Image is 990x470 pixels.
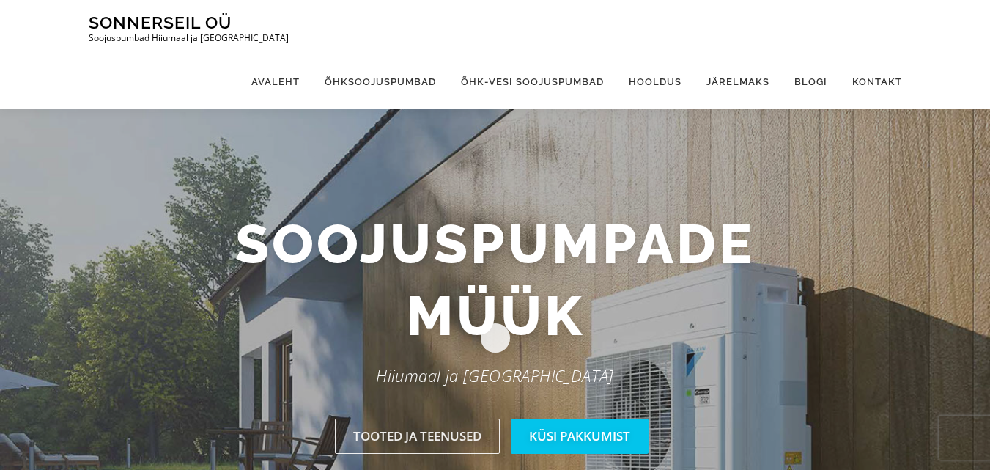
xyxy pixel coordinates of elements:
a: Järelmaks [694,54,782,109]
p: Hiiumaal ja [GEOGRAPHIC_DATA] [78,362,913,389]
a: Hooldus [616,54,694,109]
h2: Soojuspumpade [78,208,913,351]
a: Kontakt [840,54,902,109]
span: müük [406,280,585,352]
a: Õhksoojuspumbad [312,54,448,109]
a: Avaleht [239,54,312,109]
a: Õhk-vesi soojuspumbad [448,54,616,109]
a: Küsi pakkumist [511,419,649,453]
a: Blogi [782,54,840,109]
a: Sonnerseil OÜ [89,12,232,32]
p: Soojuspumbad Hiiumaal ja [GEOGRAPHIC_DATA] [89,33,289,43]
a: Tooted ja teenused [335,419,500,453]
